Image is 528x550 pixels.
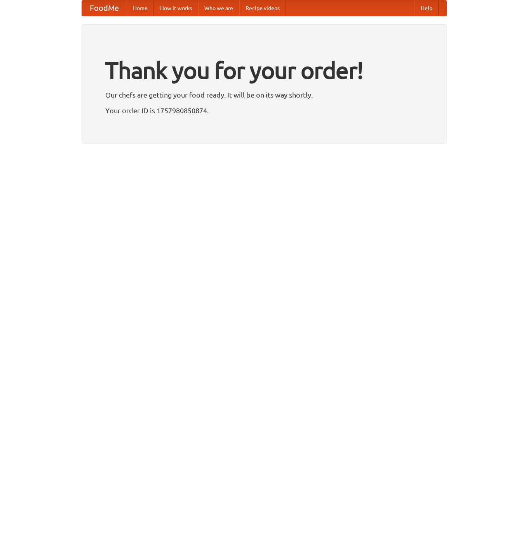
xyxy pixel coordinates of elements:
a: How it works [154,0,198,16]
a: Home [127,0,154,16]
p: Our chefs are getting your food ready. It will be on its way shortly. [105,89,423,101]
a: Recipe videos [239,0,286,16]
h1: Thank you for your order! [105,52,423,89]
a: FoodMe [82,0,127,16]
a: Who we are [198,0,239,16]
a: Help [415,0,439,16]
p: Your order ID is 1757980850874. [105,105,423,116]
